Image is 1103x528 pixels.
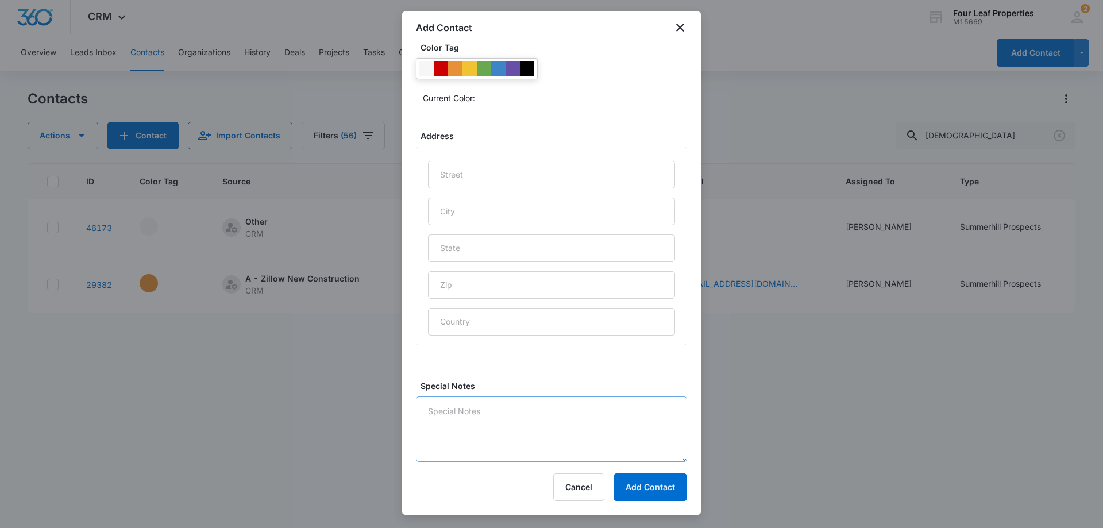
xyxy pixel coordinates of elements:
p: Current Color: [423,92,475,104]
div: #f1c232 [462,61,477,76]
input: Zip [428,271,675,299]
h1: Add Contact [416,21,472,34]
div: #CC0000 [434,61,448,76]
input: State [428,234,675,262]
div: #3d85c6 [491,61,506,76]
div: #674ea7 [506,61,520,76]
label: Special Notes [421,380,692,392]
div: #6aa84f [477,61,491,76]
button: Add Contact [614,473,687,501]
div: #F6F6F6 [419,61,434,76]
label: Address [421,130,692,142]
button: close [673,21,687,34]
label: Color Tag [421,41,692,53]
div: #000000 [520,61,534,76]
div: #e69138 [448,61,462,76]
input: Street [428,161,675,188]
input: Country [428,308,675,336]
input: City [428,198,675,225]
button: Cancel [553,473,604,501]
